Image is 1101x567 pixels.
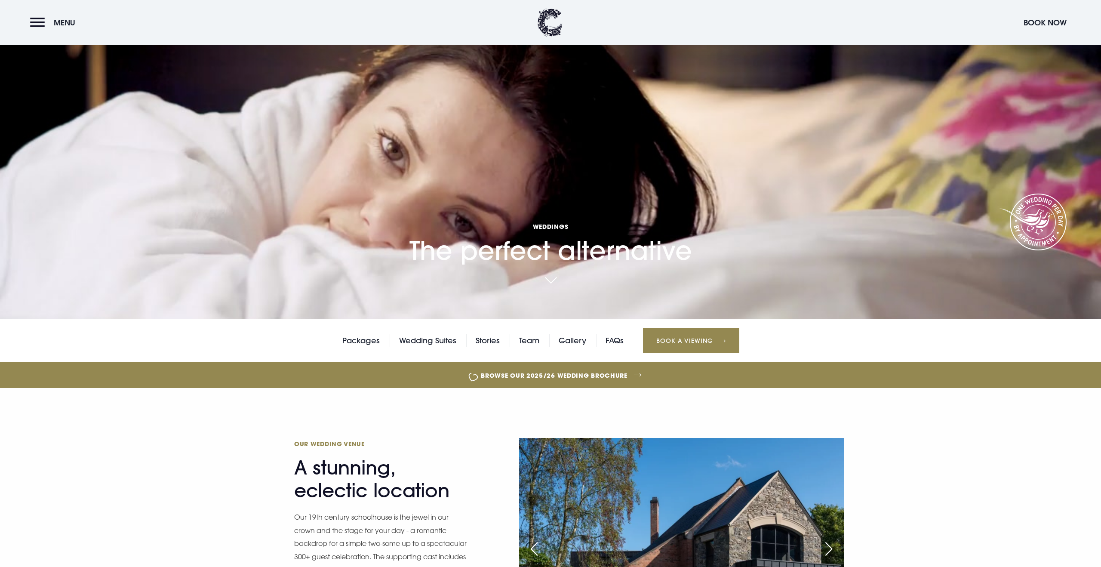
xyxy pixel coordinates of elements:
[523,539,545,558] div: Previous slide
[818,539,840,558] div: Next slide
[294,440,462,502] h2: A stunning, eclectic location
[294,440,462,448] span: Our Wedding Venue
[606,334,624,347] a: FAQs
[643,328,739,353] a: Book a Viewing
[409,153,692,266] h1: The perfect alternative
[30,13,80,32] button: Menu
[342,334,380,347] a: Packages
[409,222,692,231] span: Weddings
[476,334,500,347] a: Stories
[559,334,586,347] a: Gallery
[519,334,539,347] a: Team
[537,9,563,37] img: Clandeboye Lodge
[1019,13,1071,32] button: Book Now
[399,334,456,347] a: Wedding Suites
[54,18,75,28] span: Menu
